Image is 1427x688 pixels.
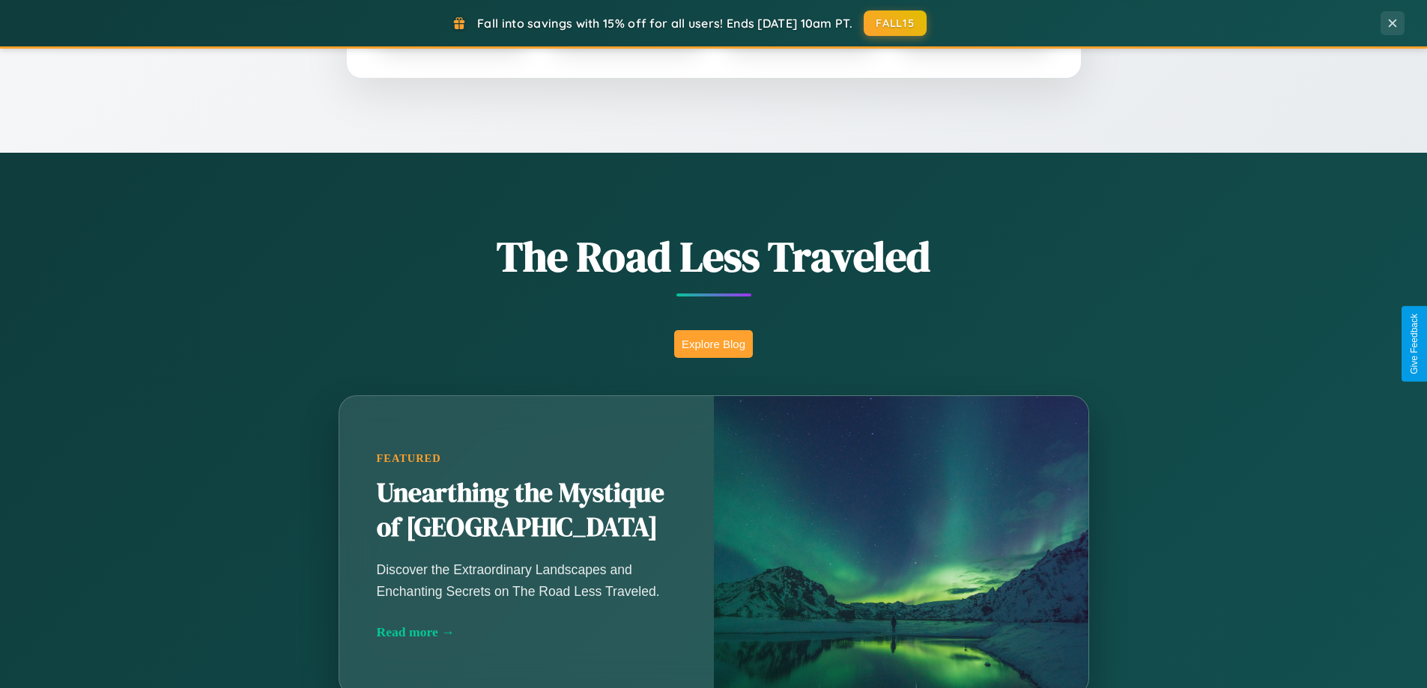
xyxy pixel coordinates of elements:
span: Fall into savings with 15% off for all users! Ends [DATE] 10am PT. [477,16,852,31]
div: Read more → [377,624,676,640]
button: FALL15 [864,10,927,36]
div: Featured [377,452,676,465]
h1: The Road Less Traveled [264,228,1163,285]
h2: Unearthing the Mystique of [GEOGRAPHIC_DATA] [377,476,676,545]
button: Explore Blog [674,330,753,358]
div: Give Feedback [1409,314,1420,374]
p: Discover the Extraordinary Landscapes and Enchanting Secrets on The Road Less Traveled. [377,559,676,601]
